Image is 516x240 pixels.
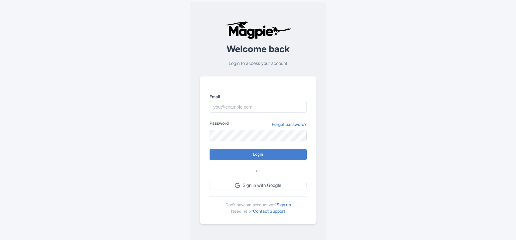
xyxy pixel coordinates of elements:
img: google.svg [235,183,240,188]
span: or [256,167,260,174]
a: Contact Support [253,208,285,214]
a: Forgot password? [272,121,307,127]
input: Login [210,149,307,160]
input: you@example.com [210,101,307,113]
img: logo-ab69f6fb50320c5b225c76a69d11143b.png [224,21,292,39]
div: Don't have an account yet? Need help? [210,196,307,214]
label: Email [210,93,307,100]
a: Sign up [277,202,291,207]
p: Login to access your account [200,60,316,67]
a: Sign in with Google [210,182,307,189]
h2: Welcome back [200,44,316,54]
label: Password [210,120,229,126]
